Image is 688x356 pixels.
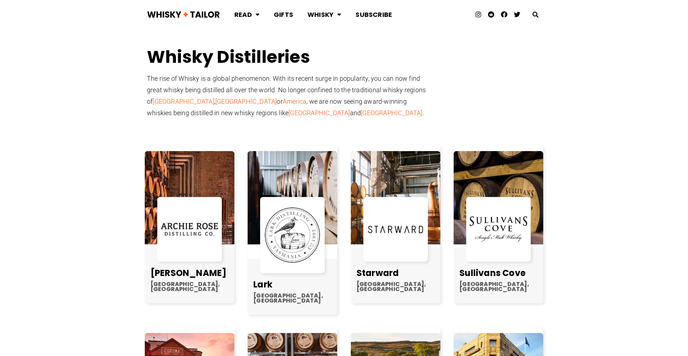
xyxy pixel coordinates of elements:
img: Lark Thumbnail - Distillery [248,151,337,244]
h1: Whisky Distilleries [147,47,426,67]
a: Whisky [300,5,348,24]
a: Starward [357,267,399,279]
a: America [283,98,306,105]
img: Starward - Logo [367,222,424,237]
a: [GEOGRAPHIC_DATA] [361,109,422,117]
a: Read [227,5,267,24]
a: [GEOGRAPHIC_DATA], [GEOGRAPHIC_DATA] [150,282,229,292]
a: Subscribe [348,5,399,24]
a: [GEOGRAPHIC_DATA] [288,109,350,117]
img: Whisky + Tailor Logo [147,9,220,20]
p: The rise of Whisky is a global phenomenon. With its recent surge in popularity, you can now find ... [147,73,426,119]
a: Lark [253,278,272,290]
a: [GEOGRAPHIC_DATA] [215,98,277,105]
a: Gifts [267,5,300,24]
a: [GEOGRAPHIC_DATA], [GEOGRAPHIC_DATA] [357,282,435,292]
a: [GEOGRAPHIC_DATA], [GEOGRAPHIC_DATA] [459,282,537,292]
img: Archie Rose - Logo [161,223,218,236]
a: Sullivans Cove [459,267,526,279]
a: [GEOGRAPHIC_DATA] [153,98,214,105]
img: Starward - Thumbnail - Distillery [351,151,440,244]
img: Sullivans Cove - Thumbnail - Distillery [454,151,543,244]
a: [PERSON_NAME] [150,267,227,279]
img: Sullivans Cove - Logo [470,216,527,242]
img: Archie Rose - Thumbnail - Distillery [145,151,234,244]
a: [GEOGRAPHIC_DATA], [GEOGRAPHIC_DATA] [253,293,331,303]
